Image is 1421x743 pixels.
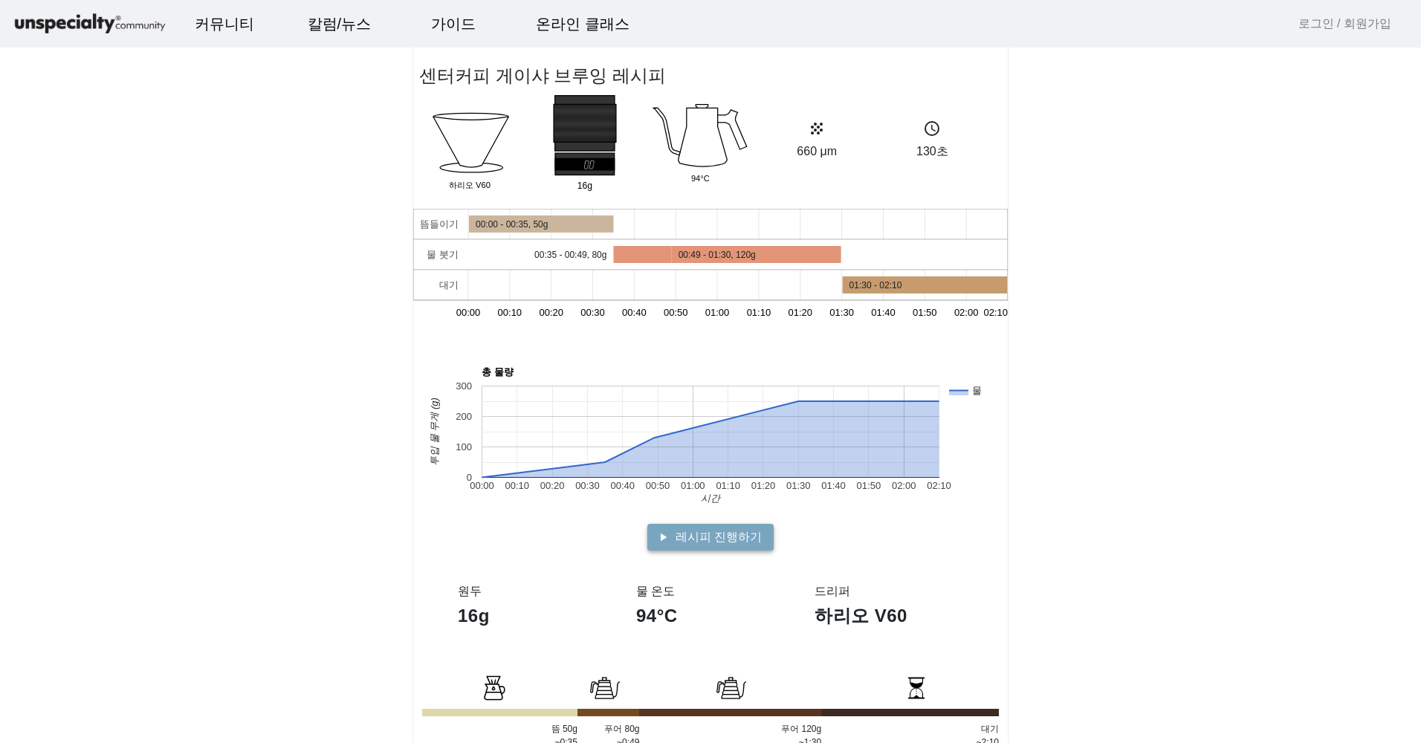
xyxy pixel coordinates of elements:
p: 푸어 120g [639,722,821,736]
button: 레시피 진행하기 [647,524,774,551]
text: 01:30 [786,480,811,491]
text: 00:20 [539,307,563,318]
text: 00:40 [622,307,647,318]
text: 00:49 - 01:30, 120g [679,249,756,259]
p: 대기 [821,722,999,736]
text: 02:10 [927,480,951,491]
text: 01:10 [747,307,771,318]
p: 130초 [884,143,981,160]
text: 200 [456,411,472,422]
text: 물 붓기 [427,249,459,260]
a: 대화 [98,471,192,508]
p: 푸어 80g [577,722,640,736]
text: 02:00 [954,307,979,318]
text: 00:00 [456,307,481,318]
text: 00:10 [498,307,522,318]
text: 00:30 [575,480,600,491]
h3: 드리퍼 [815,584,963,598]
text: 00:30 [580,307,605,318]
text: 00:10 [505,480,530,491]
img: logo [12,11,168,37]
span: 설정 [230,493,247,505]
text: 01:50 [857,480,881,491]
text: 02:00 [892,480,916,491]
a: 설정 [192,471,285,508]
a: 온라인 클래스 [524,4,641,44]
text: 01:20 [751,480,776,491]
text: 00:50 [664,307,688,318]
a: 커뮤니티 [183,4,266,44]
text: 01:30 - 02:10 [849,279,902,290]
p: 뜸 50g [422,722,577,736]
img: bloom [716,673,746,703]
svg: A chart. [413,357,1008,506]
tspan: 16g [577,181,592,191]
text: 00:50 [646,480,670,491]
text: 00:40 [610,480,635,491]
text: 100 [456,441,472,452]
text: 01:00 [681,480,705,491]
a: 칼럼/뉴스 [296,4,383,44]
text: 01:30 [829,307,854,318]
text: 00:20 [540,480,565,491]
h1: 94°C [636,604,785,627]
text: 00:35 - 00:49, 80g [534,249,606,259]
text: 00:00 [470,480,494,491]
text: 총 물량 [482,366,514,377]
text: 01:40 [871,307,896,318]
h1: 16g [458,604,606,627]
h2: 센터커피 게이샤 브루잉 레시피 [419,62,666,89]
text: 물 [972,385,982,396]
h1: 하리오 V60 [815,604,963,627]
a: 로그인 / 회원가입 [1298,15,1391,33]
text: 대기 [439,279,459,291]
text: 뜸들이기 [420,218,459,230]
mat-icon: grain [808,120,826,137]
text: 02:10 [983,307,1008,318]
p: 660 μm [768,143,866,160]
svg: A chart. [413,209,1008,357]
span: 레시피 진행하기 [676,528,762,546]
img: bloom [479,673,508,703]
tspan: 하리오 V60 [449,181,491,189]
img: bloom [590,673,620,703]
text: 시간 [701,493,722,504]
img: bloom [902,673,931,703]
a: 홈 [4,471,98,508]
text: 01:40 [821,480,846,491]
mat-icon: schedule [923,120,941,137]
text: 00:00 - 00:35, 50g [476,218,548,229]
text: 01:20 [788,307,812,318]
h3: 원두 [458,584,606,598]
text: 300 [456,380,472,392]
text: 01:50 [913,307,937,318]
span: 대화 [136,494,154,506]
a: 가이드 [419,4,488,44]
text: 01:00 [705,307,730,318]
text: 01:10 [716,480,740,491]
text: 0 [467,472,472,483]
text: 투입 물 무게 (g) [429,398,440,466]
span: 홈 [47,493,56,505]
h3: 물 온도 [636,584,785,598]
